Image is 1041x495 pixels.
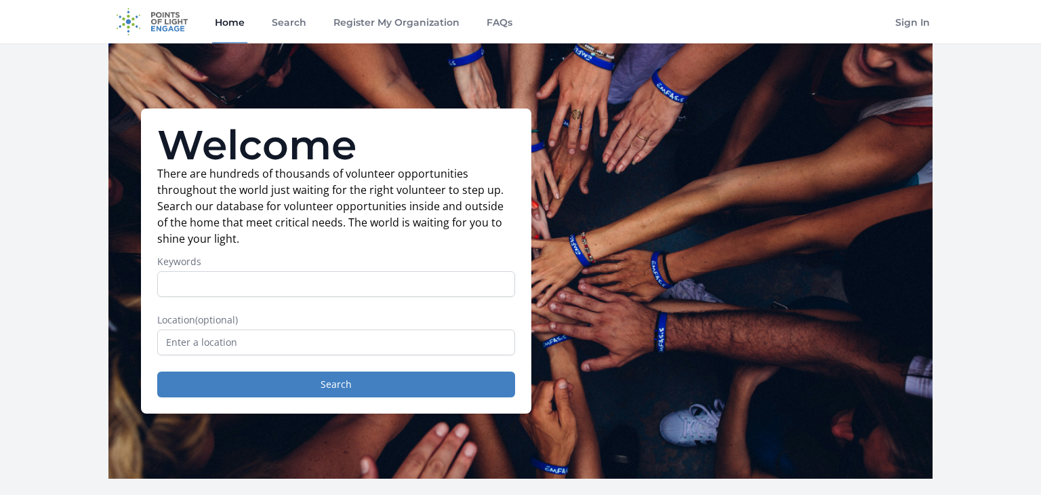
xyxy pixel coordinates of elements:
p: There are hundreds of thousands of volunteer opportunities throughout the world just waiting for ... [157,165,515,247]
h1: Welcome [157,125,515,165]
label: Keywords [157,255,515,269]
button: Search [157,372,515,397]
input: Enter a location [157,330,515,355]
label: Location [157,313,515,327]
span: (optional) [195,313,238,326]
